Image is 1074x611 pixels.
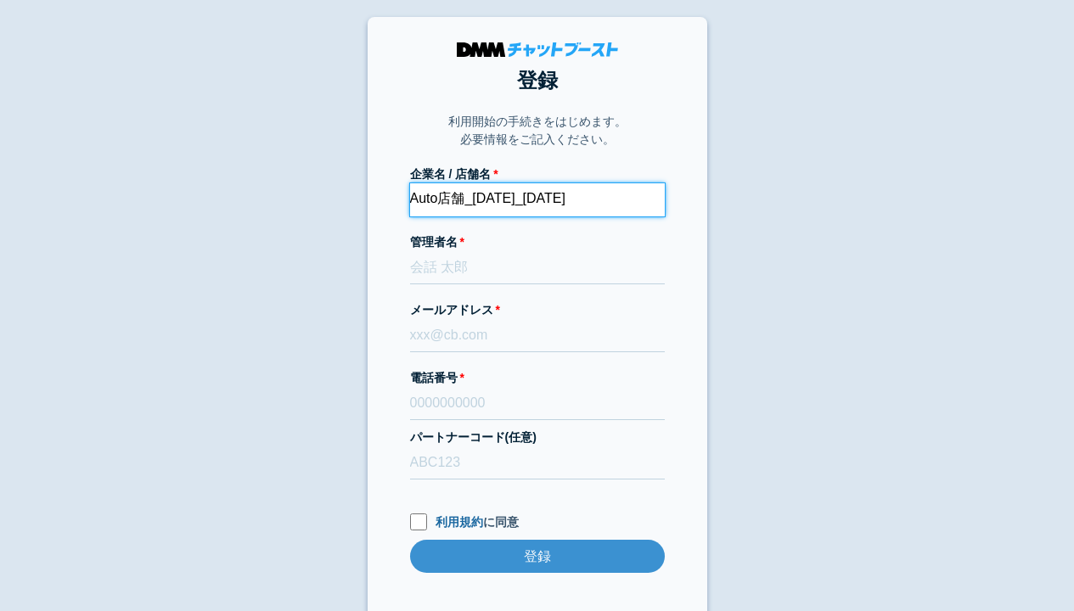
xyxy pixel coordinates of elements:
[448,113,627,149] p: 利用開始の手続きをはじめます。 必要情報をご記入ください。
[410,513,427,530] input: 利用規約に同意
[410,540,665,573] input: 登録
[457,42,618,57] img: DMMチャットブースト
[436,515,483,529] a: 利用規約
[410,369,665,387] label: 電話番号
[410,513,665,531] label: に同意
[410,251,665,284] input: 会話 太郎
[410,319,665,352] input: xxx@cb.com
[410,65,665,96] h1: 登録
[410,165,665,183] label: 企業名 / 店舗名
[410,446,665,479] input: ABC123
[410,301,665,319] label: メールアドレス
[410,183,665,216] input: 株式会社チャットブースト
[410,387,665,420] input: 0000000000
[410,429,665,446] label: パートナーコード(任意)
[410,233,665,251] label: 管理者名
